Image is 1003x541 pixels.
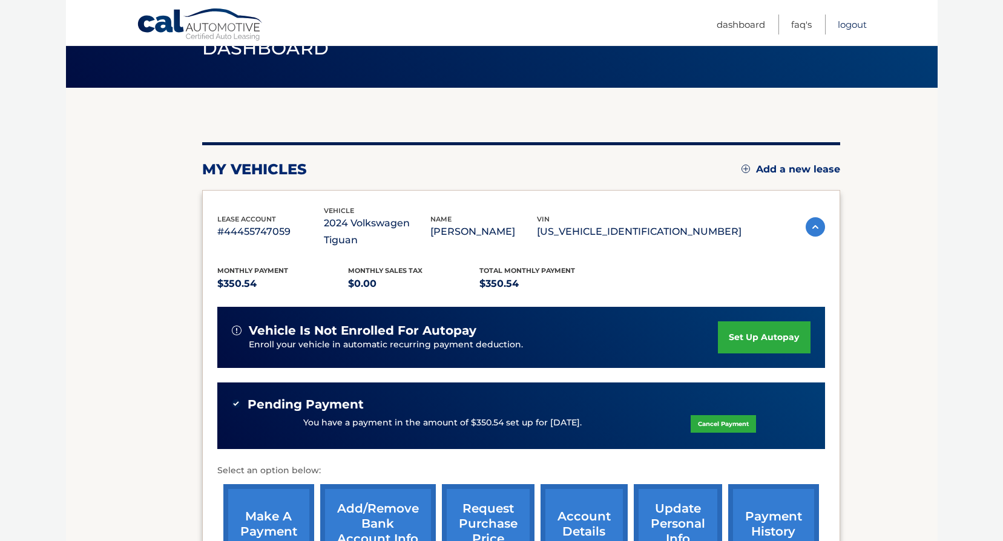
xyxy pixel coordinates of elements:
[838,15,867,34] a: Logout
[249,338,719,352] p: Enroll your vehicle in automatic recurring payment deduction.
[742,163,840,175] a: Add a new lease
[217,275,349,292] p: $350.54
[137,8,264,43] a: Cal Automotive
[324,206,354,215] span: vehicle
[202,37,329,59] span: Dashboard
[537,223,742,240] p: [US_VEHICLE_IDENTIFICATION_NUMBER]
[718,321,810,353] a: set up autopay
[537,215,550,223] span: vin
[348,266,423,275] span: Monthly sales Tax
[232,326,242,335] img: alert-white.svg
[479,275,611,292] p: $350.54
[202,160,307,179] h2: my vehicles
[324,215,430,249] p: 2024 Volkswagen Tiguan
[217,464,825,478] p: Select an option below:
[303,416,582,430] p: You have a payment in the amount of $350.54 set up for [DATE].
[742,165,750,173] img: add.svg
[691,415,756,433] a: Cancel Payment
[232,399,240,408] img: check-green.svg
[717,15,765,34] a: Dashboard
[249,323,476,338] span: vehicle is not enrolled for autopay
[430,215,452,223] span: name
[791,15,812,34] a: FAQ's
[348,275,479,292] p: $0.00
[806,217,825,237] img: accordion-active.svg
[217,266,288,275] span: Monthly Payment
[217,223,324,240] p: #44455747059
[217,215,276,223] span: lease account
[248,397,364,412] span: Pending Payment
[479,266,575,275] span: Total Monthly Payment
[430,223,537,240] p: [PERSON_NAME]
